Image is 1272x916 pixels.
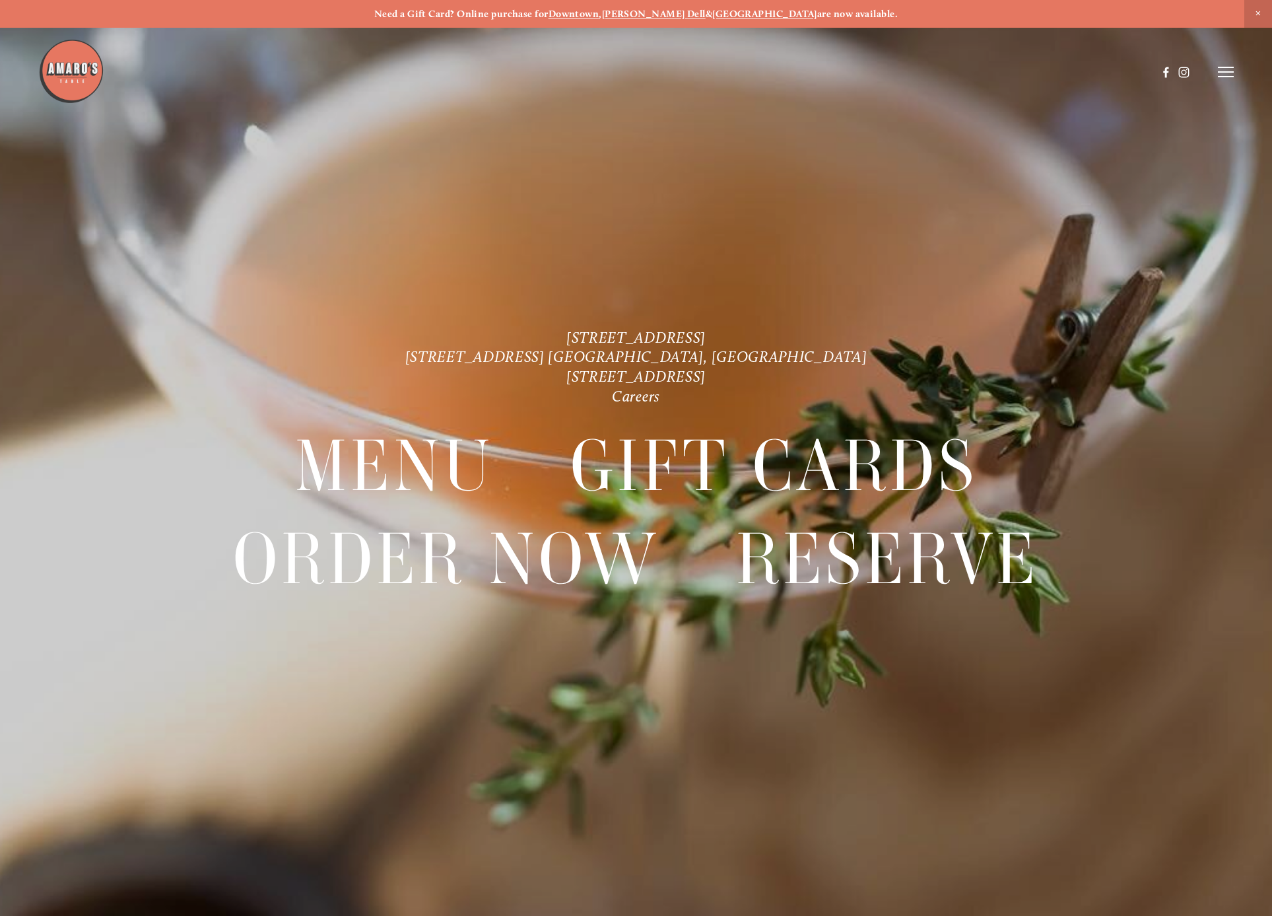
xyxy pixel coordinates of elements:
[38,38,104,104] img: Amaro's Table
[736,513,1039,605] span: Reserve
[602,8,706,20] a: [PERSON_NAME] Dell
[570,421,977,512] a: Gift Cards
[295,421,494,512] a: Menu
[233,513,659,604] a: Order Now
[405,348,867,367] a: [STREET_ADDRESS] [GEOGRAPHIC_DATA], [GEOGRAPHIC_DATA]
[599,8,601,20] strong: ,
[549,8,599,20] a: Downtown
[566,328,706,347] a: [STREET_ADDRESS]
[706,8,712,20] strong: &
[233,513,659,605] span: Order Now
[736,513,1039,604] a: Reserve
[612,387,660,405] a: Careers
[712,8,817,20] a: [GEOGRAPHIC_DATA]
[817,8,898,20] strong: are now available.
[374,8,549,20] strong: Need a Gift Card? Online purchase for
[566,368,706,386] a: [STREET_ADDRESS]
